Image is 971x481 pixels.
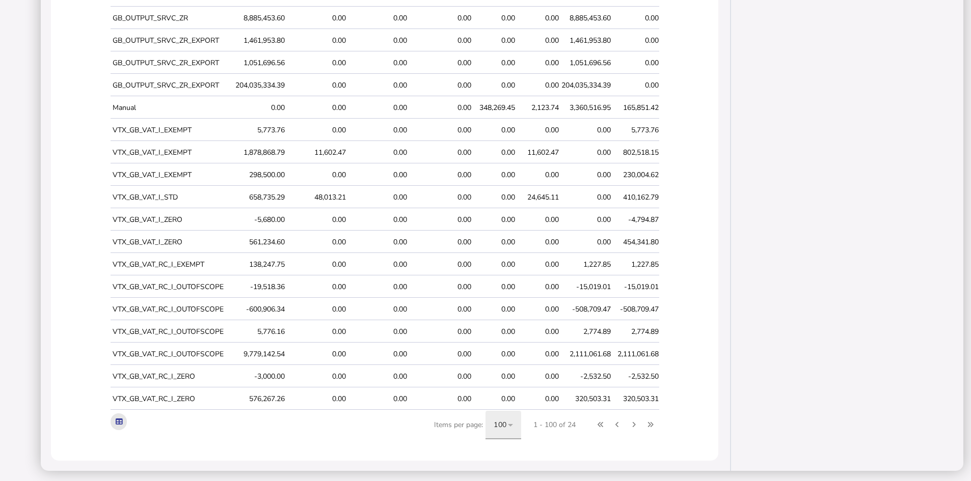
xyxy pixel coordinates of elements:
[226,349,285,359] div: 9,779,142.54
[613,80,659,90] div: 0.00
[348,327,407,336] div: 0.00
[561,170,611,180] div: 0.00
[626,416,642,433] button: Next page
[410,125,471,135] div: 0.00
[474,148,515,157] div: 0.00
[226,282,285,292] div: -19,518.36
[111,30,224,51] td: GB_OUTPUT_SRVC_ZR_EXPORT
[410,36,471,45] div: 0.00
[226,327,285,336] div: 5,776.16
[111,299,224,320] td: VTX_GB_VAT_RC_I_OUTOFSCOPE
[287,372,346,381] div: 0.00
[348,282,407,292] div: 0.00
[111,75,224,96] td: GB_OUTPUT_SRVC_ZR_EXPORT
[111,254,224,275] td: VTX_GB_VAT_RC_I_EXEMPT
[518,282,559,292] div: 0.00
[410,349,471,359] div: 0.00
[348,349,407,359] div: 0.00
[518,192,559,202] div: 24,645.11
[226,372,285,381] div: -3,000.00
[111,52,224,74] td: GB_OUTPUT_SRVC_ZR_EXPORT
[613,148,659,157] div: 802,518.15
[287,215,346,224] div: 0.00
[226,304,285,314] div: -600,906.34
[287,327,346,336] div: 0.00
[518,349,559,359] div: 0.00
[474,304,515,314] div: 0.00
[226,148,285,157] div: 1,878,868.79
[348,215,407,224] div: 0.00
[613,58,659,68] div: 0.00
[348,125,407,135] div: 0.00
[410,282,471,292] div: 0.00
[518,304,559,314] div: 0.00
[561,372,611,381] div: -2,532.50
[111,164,224,186] td: VTX_GB_VAT_I_EXEMPT
[287,394,346,404] div: 0.00
[111,187,224,208] td: VTX_GB_VAT_I_STD
[518,125,559,135] div: 0.00
[613,394,659,404] div: 320,503.31
[410,304,471,314] div: 0.00
[111,232,224,253] td: VTX_GB_VAT_I_ZERO
[494,420,506,430] span: 100
[474,125,515,135] div: 0.00
[111,366,224,387] td: VTX_GB_VAT_RC_I_ZERO
[518,237,559,247] div: 0.00
[561,304,611,314] div: -508,709.47
[348,13,407,23] div: 0.00
[111,388,224,410] td: VTX_GB_VAT_RC_I_ZERO
[111,8,224,29] td: GB_OUTPUT_SRVC_ZR
[518,170,559,180] div: 0.00
[111,97,224,119] td: Manual
[226,260,285,269] div: 138,247.75
[561,349,611,359] div: 2,111,061.68
[226,80,285,90] div: 204,035,334.39
[410,13,471,23] div: 0.00
[613,13,659,23] div: 0.00
[410,237,471,247] div: 0.00
[410,192,471,202] div: 0.00
[348,260,407,269] div: 0.00
[348,170,407,180] div: 0.00
[474,237,515,247] div: 0.00
[561,327,611,336] div: 2,774.89
[613,304,659,314] div: -508,709.47
[410,148,471,157] div: 0.00
[561,237,611,247] div: 0.00
[226,36,285,45] div: 1,461,953.80
[474,282,515,292] div: 0.00
[613,282,659,292] div: -15,019.01
[518,36,559,45] div: 0.00
[287,58,346,68] div: 0.00
[111,209,224,231] td: VTX_GB_VAT_I_ZERO
[226,215,285,224] div: -5,680.00
[518,215,559,224] div: 0.00
[410,103,471,112] div: 0.00
[287,237,346,247] div: 0.00
[348,148,407,157] div: 0.00
[642,416,659,433] button: Last page
[410,170,471,180] div: 0.00
[474,260,515,269] div: 0.00
[592,416,609,433] button: First page
[561,148,611,157] div: 0.00
[474,192,515,202] div: 0.00
[561,58,611,68] div: 1,051,696.56
[226,192,285,202] div: 658,735.29
[287,80,346,90] div: 0.00
[561,36,611,45] div: 1,461,953.80
[609,416,626,433] button: Previous page
[474,103,515,112] div: 348,269.45
[287,304,346,314] div: 0.00
[561,282,611,292] div: -15,019.01
[287,282,346,292] div: 0.00
[410,372,471,381] div: 0.00
[410,394,471,404] div: 0.00
[111,413,127,430] button: Export table data to Excel
[434,411,521,450] div: Items per page:
[518,260,559,269] div: 0.00
[348,103,407,112] div: 0.00
[226,125,285,135] div: 5,773.76
[561,80,611,90] div: 204,035,334.39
